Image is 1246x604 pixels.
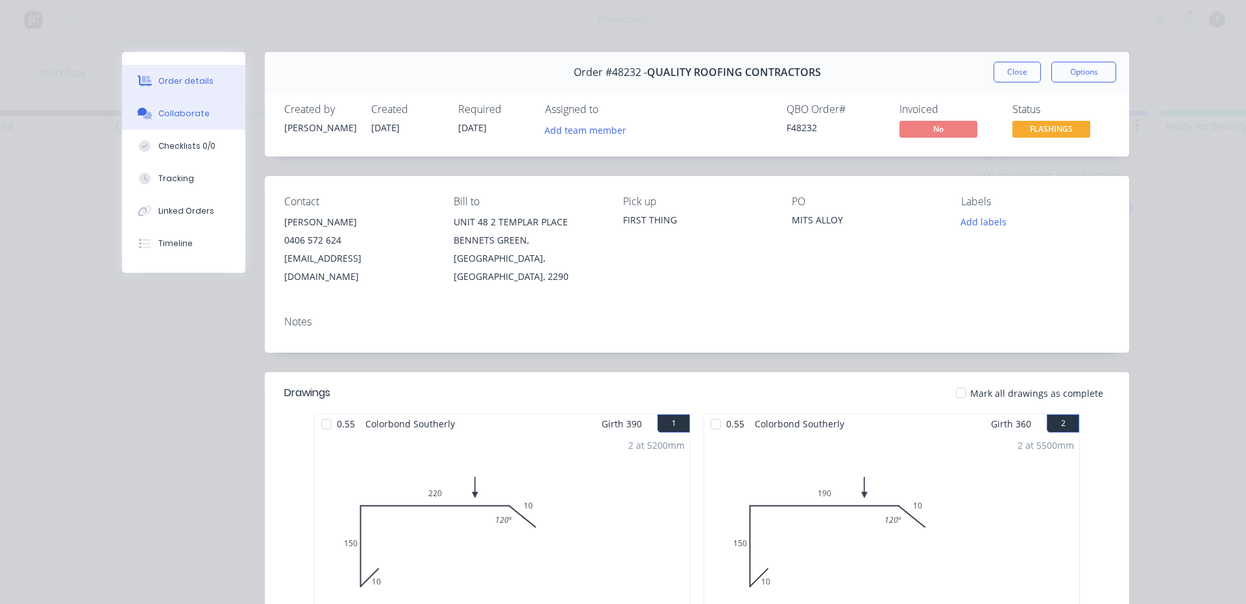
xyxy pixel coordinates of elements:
[602,414,642,433] span: Girth 390
[991,414,1031,433] span: Girth 360
[360,414,460,433] span: Colorbond Southerly
[1051,62,1116,82] button: Options
[158,108,210,120] div: Collaborate
[454,195,602,208] div: Bill to
[284,213,433,231] div: [PERSON_NAME]
[994,62,1041,82] button: Close
[628,438,685,452] div: 2 at 5200mm
[1012,121,1090,137] span: FLASHINGS
[284,249,433,286] div: [EMAIL_ADDRESS][DOMAIN_NAME]
[1018,438,1074,452] div: 2 at 5500mm
[792,213,940,231] div: MITS ALLOY
[787,103,884,116] div: QBO Order #
[454,213,602,286] div: UNIT 48 2 TEMPLAR PLACEBENNETS GREEN, [GEOGRAPHIC_DATA], [GEOGRAPHIC_DATA], 2290
[122,65,245,97] button: Order details
[787,121,884,134] div: F48232
[458,103,530,116] div: Required
[647,66,821,79] span: QUALITY ROOFING CONTRACTORS
[657,414,690,433] button: 1
[158,173,194,184] div: Tracking
[899,103,997,116] div: Invoiced
[284,195,433,208] div: Contact
[122,97,245,130] button: Collaborate
[158,75,214,87] div: Order details
[954,213,1014,231] button: Add labels
[284,385,330,401] div: Drawings
[158,140,215,152] div: Checklists 0/0
[792,195,940,208] div: PO
[454,231,602,286] div: BENNETS GREEN, [GEOGRAPHIC_DATA], [GEOGRAPHIC_DATA], 2290
[721,414,750,433] span: 0.55
[899,121,977,137] span: No
[371,103,443,116] div: Created
[545,121,633,138] button: Add team member
[458,121,487,134] span: [DATE]
[122,195,245,227] button: Linked Orders
[284,103,356,116] div: Created by
[122,227,245,260] button: Timeline
[284,316,1110,328] div: Notes
[750,414,849,433] span: Colorbond Southerly
[1012,121,1090,140] button: FLASHINGS
[1012,103,1110,116] div: Status
[970,386,1103,400] span: Mark all drawings as complete
[545,103,675,116] div: Assigned to
[122,162,245,195] button: Tracking
[284,231,433,249] div: 0406 572 624
[1047,414,1079,433] button: 2
[158,238,193,249] div: Timeline
[623,213,772,227] div: FIRST THING
[371,121,400,134] span: [DATE]
[623,195,772,208] div: Pick up
[961,195,1110,208] div: Labels
[122,130,245,162] button: Checklists 0/0
[284,213,433,286] div: [PERSON_NAME]0406 572 624[EMAIL_ADDRESS][DOMAIN_NAME]
[332,414,360,433] span: 0.55
[454,213,602,231] div: UNIT 48 2 TEMPLAR PLACE
[284,121,356,134] div: [PERSON_NAME]
[574,66,647,79] span: Order #48232 -
[538,121,633,138] button: Add team member
[158,205,214,217] div: Linked Orders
